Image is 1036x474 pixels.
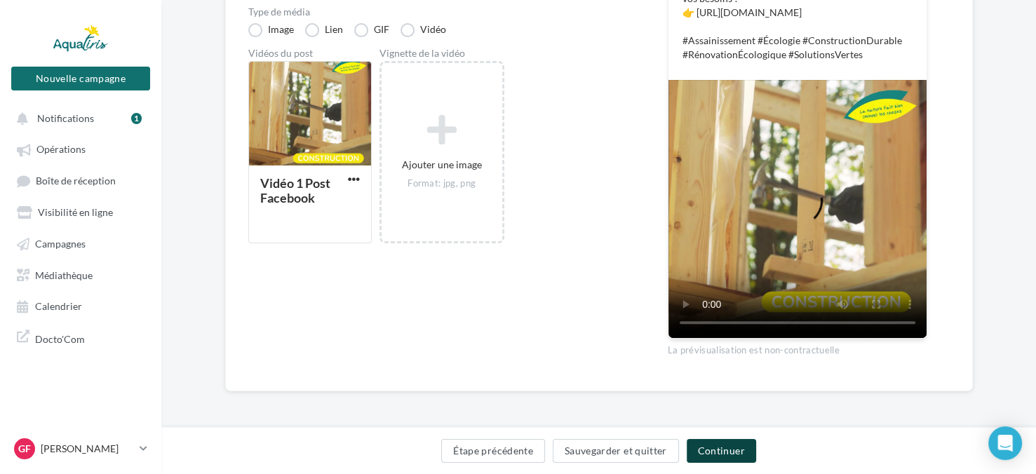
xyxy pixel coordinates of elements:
a: Visibilité en ligne [8,199,153,224]
button: Sauvegarder et quitter [553,439,679,463]
div: 1 [131,113,142,124]
span: Boîte de réception [36,175,116,187]
a: Docto'Com [8,324,153,351]
a: Campagnes [8,230,153,255]
a: Opérations [8,136,153,161]
label: Type de média [248,7,623,17]
div: Vidéos du post [248,48,372,58]
label: GIF [354,23,389,37]
label: Vidéo [401,23,446,37]
label: Image [248,23,294,37]
button: Étape précédente [441,439,545,463]
label: Lien [305,23,343,37]
span: Notifications [37,112,94,124]
span: Calendrier [35,300,82,312]
button: Notifications 1 [8,105,147,130]
button: Nouvelle campagne [11,67,150,90]
div: Open Intercom Messenger [988,426,1022,460]
div: Vidéo 1 Post Facebook [260,175,330,205]
span: Visibilité en ligne [38,206,113,218]
a: GF [PERSON_NAME] [11,435,150,462]
span: Docto'Com [35,330,85,346]
button: Continuer [687,439,756,463]
div: Vignette de la vidéo [379,48,504,58]
span: Campagnes [35,238,86,250]
span: Opérations [36,144,86,156]
a: Médiathèque [8,262,153,287]
span: GF [18,442,31,456]
span: Médiathèque [35,269,93,280]
p: [PERSON_NAME] [41,442,134,456]
div: La prévisualisation est non-contractuelle [668,339,927,357]
a: Boîte de réception [8,168,153,194]
a: Calendrier [8,292,153,318]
